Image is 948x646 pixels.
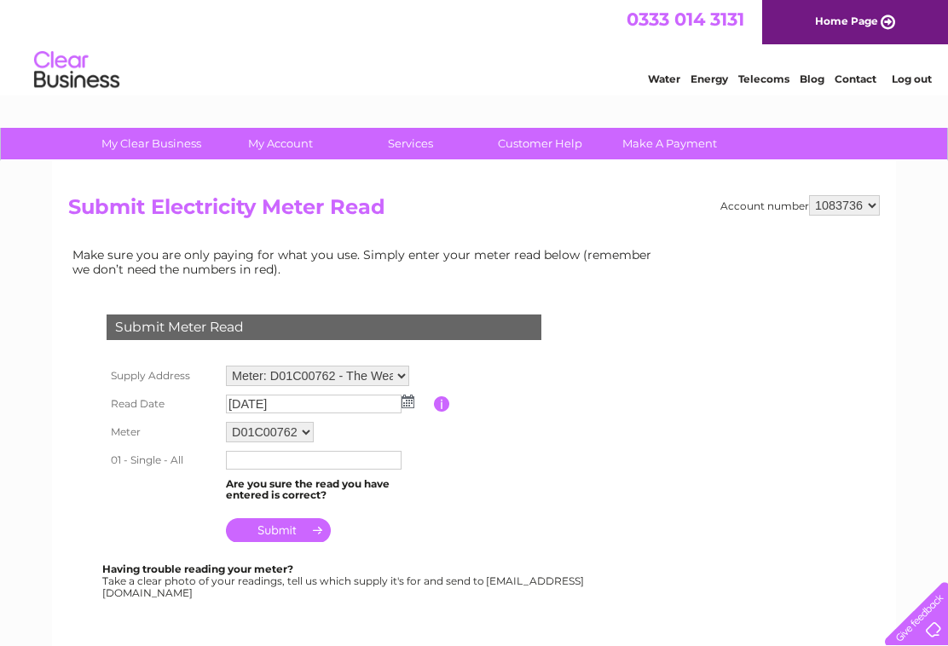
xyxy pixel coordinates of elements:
a: Energy [691,72,728,85]
a: Services [340,128,481,159]
a: Water [648,72,680,85]
td: Are you sure the read you have entered is correct? [222,474,434,506]
div: Account number [720,195,880,216]
input: Submit [226,518,331,542]
a: Telecoms [738,72,789,85]
th: Meter [102,418,222,447]
a: My Account [211,128,351,159]
a: 0333 014 3131 [627,9,744,30]
th: Supply Address [102,361,222,390]
th: 01 - Single - All [102,447,222,474]
a: My Clear Business [81,128,222,159]
div: Submit Meter Read [107,314,541,340]
div: Clear Business is a trading name of Verastar Limited (registered in [GEOGRAPHIC_DATA] No. 3667643... [72,9,878,83]
a: Blog [800,72,824,85]
td: Make sure you are only paying for what you use. Simply enter your meter read below (remember we d... [68,244,665,280]
input: Information [434,396,450,412]
div: Take a clear photo of your readings, tell us which supply it's for and send to [EMAIL_ADDRESS][DO... [102,563,587,598]
a: Customer Help [470,128,610,159]
a: Log out [892,72,932,85]
b: Having trouble reading your meter? [102,562,293,575]
img: ... [402,395,414,408]
a: Contact [835,72,876,85]
img: logo.png [33,44,120,96]
th: Read Date [102,390,222,418]
h2: Submit Electricity Meter Read [68,195,880,228]
a: Make A Payment [599,128,740,159]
